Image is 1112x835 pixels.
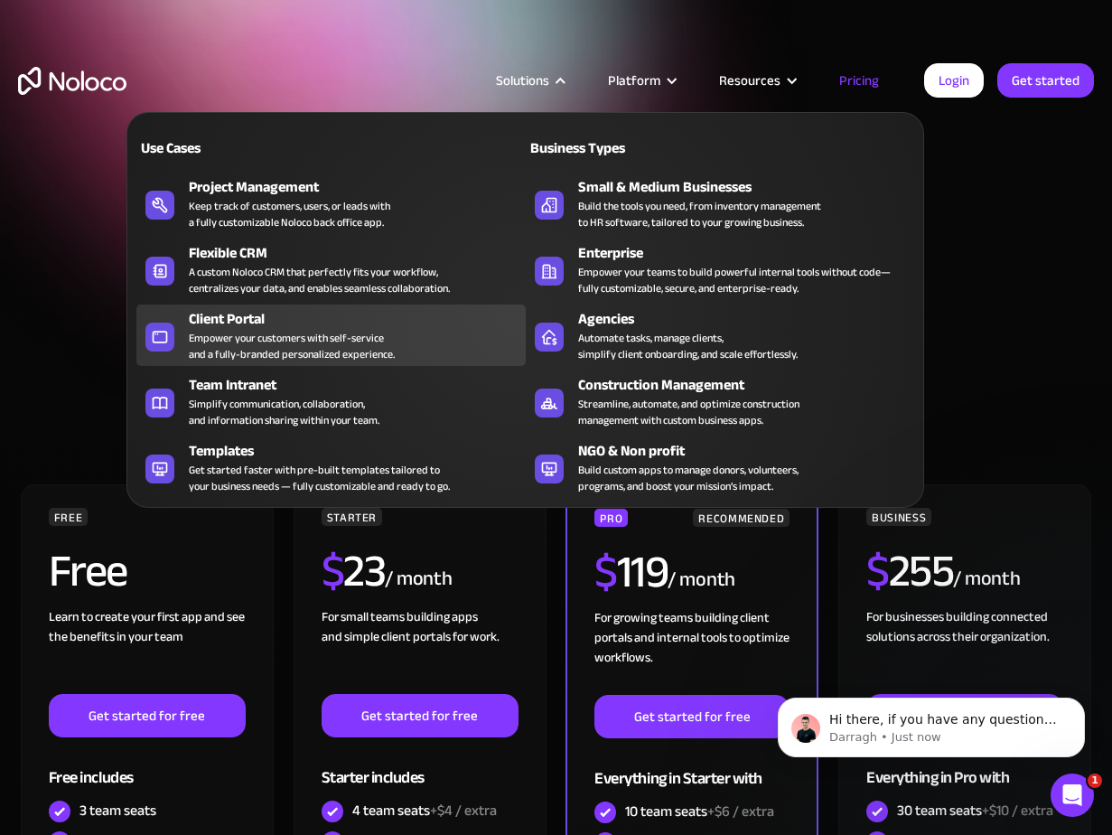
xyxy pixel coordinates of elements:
span: $ [322,529,344,614]
div: FREE [49,508,89,526]
div: For businesses building connected solutions across their organization. ‍ [866,607,1063,694]
div: Resources [696,69,817,92]
a: Pricing [817,69,902,92]
a: Business Types [526,127,914,168]
a: Login [924,63,984,98]
h1: A plan for organizations of all sizes [18,154,1094,208]
div: Construction Management [578,374,922,396]
div: RECOMMENDED [693,509,790,527]
a: Get started for free [322,694,519,737]
div: Build custom apps to manage donors, volunteers, programs, and boost your mission’s impact. [578,462,799,494]
a: Small & Medium BusinessesBuild the tools you need, from inventory managementto HR software, tailo... [526,173,914,234]
div: Client Portal [189,308,533,330]
div: Agencies [578,308,922,330]
a: Get started for free [594,695,790,738]
h2: 119 [594,549,668,595]
div: NGO & Non profit [578,440,922,462]
div: Solutions [473,69,585,92]
div: / month [668,566,735,595]
div: Keep track of customers, users, or leads with a fully customizable Noloco back office app. [189,198,390,230]
div: BUSINESS [866,508,931,526]
div: Use Cases [136,137,323,159]
iframe: Intercom live chat [1051,774,1094,817]
div: Starter includes [322,737,519,796]
span: $ [594,530,617,615]
h2: 23 [322,549,386,594]
div: Everything in Starter with [594,738,790,797]
div: Business Types [526,137,713,159]
a: NGO & Non profitBuild custom apps to manage donors, volunteers,programs, and boost your mission’s... [526,436,914,498]
div: Solutions [496,69,549,92]
a: TemplatesGet started faster with pre-built templates tailored toyour business needs — fully custo... [136,436,525,498]
div: Team Intranet [189,374,533,396]
div: Learn to create your first app and see the benefits in your team ‍ [49,607,246,694]
a: EnterpriseEmpower your teams to build powerful internal tools without code—fully customizable, se... [526,239,914,300]
div: 30 team seats [897,801,1053,821]
div: Enterprise [578,242,922,264]
a: AgenciesAutomate tasks, manage clients,simplify client onboarding, and scale effortlessly. [526,305,914,366]
a: Project ManagementKeep track of customers, users, or leads witha fully customizable Noloco back o... [136,173,525,234]
div: PRO [594,509,628,527]
div: Platform [608,69,660,92]
div: 4 team seats [352,801,497,821]
div: Streamline, automate, and optimize construction management with custom business apps. [578,396,799,428]
div: STARTER [322,508,382,526]
div: Free includes [49,737,246,796]
div: Get started faster with pre-built templates tailored to your business needs — fully customizable ... [189,462,450,494]
a: Client PortalEmpower your customers with self-serviceand a fully-branded personalized experience. [136,305,525,366]
a: home [18,67,126,95]
div: Automate tasks, manage clients, simplify client onboarding, and scale effortlessly. [578,330,798,362]
div: Build the tools you need, from inventory management to HR software, tailored to your growing busi... [578,198,821,230]
div: Project Management [189,176,533,198]
div: Small & Medium Businesses [578,176,922,198]
div: / month [385,565,453,594]
span: +$6 / extra [707,798,774,825]
div: Empower your customers with self-service and a fully-branded personalized experience. [189,330,395,362]
div: Resources [719,69,780,92]
span: +$10 / extra [982,797,1053,824]
div: A custom Noloco CRM that perfectly fits your workflow, centralizes your data, and enables seamles... [189,264,450,296]
a: Team IntranetSimplify communication, collaboration,and information sharing within your team. [136,371,525,432]
h2: 255 [866,549,953,594]
div: / month [953,565,1021,594]
a: Flexible CRMA custom Noloco CRM that perfectly fits your workflow,centralizes your data, and enab... [136,239,525,300]
a: Get started [997,63,1094,98]
div: For growing teams building client portals and internal tools to optimize workflows. [594,608,790,695]
div: Simplify communication, collaboration, and information sharing within your team. [189,396,379,428]
div: For small teams building apps and simple client portals for work. ‍ [322,607,519,694]
div: Flexible CRM [189,242,533,264]
a: Construction ManagementStreamline, automate, and optimize constructionmanagement with custom busi... [526,371,914,432]
iframe: Intercom notifications message [751,660,1112,786]
span: +$4 / extra [430,797,497,824]
div: Platform [585,69,696,92]
nav: Solutions [126,87,924,508]
div: Templates [189,440,533,462]
span: $ [866,529,889,614]
a: Get started for free [49,694,246,737]
div: 10 team seats [625,802,774,821]
span: 1 [1088,774,1102,788]
a: Use Cases [136,127,525,168]
div: Empower your teams to build powerful internal tools without code—fully customizable, secure, and ... [578,264,905,296]
div: 3 team seats [79,801,156,821]
h2: Free [49,549,127,594]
